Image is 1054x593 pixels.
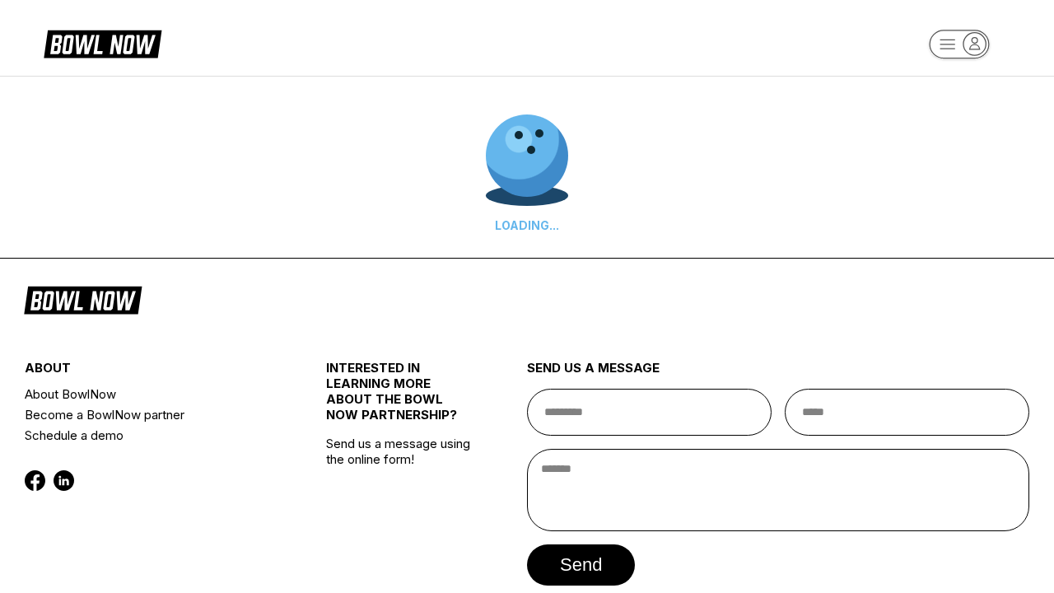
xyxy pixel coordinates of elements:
[527,544,635,586] button: send
[486,218,568,232] div: LOADING...
[25,425,276,446] a: Schedule a demo
[326,360,477,436] div: INTERESTED IN LEARNING MORE ABOUT THE BOWL NOW PARTNERSHIP?
[527,360,1029,389] div: send us a message
[25,360,276,384] div: about
[25,404,276,425] a: Become a BowlNow partner
[25,384,276,404] a: About BowlNow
